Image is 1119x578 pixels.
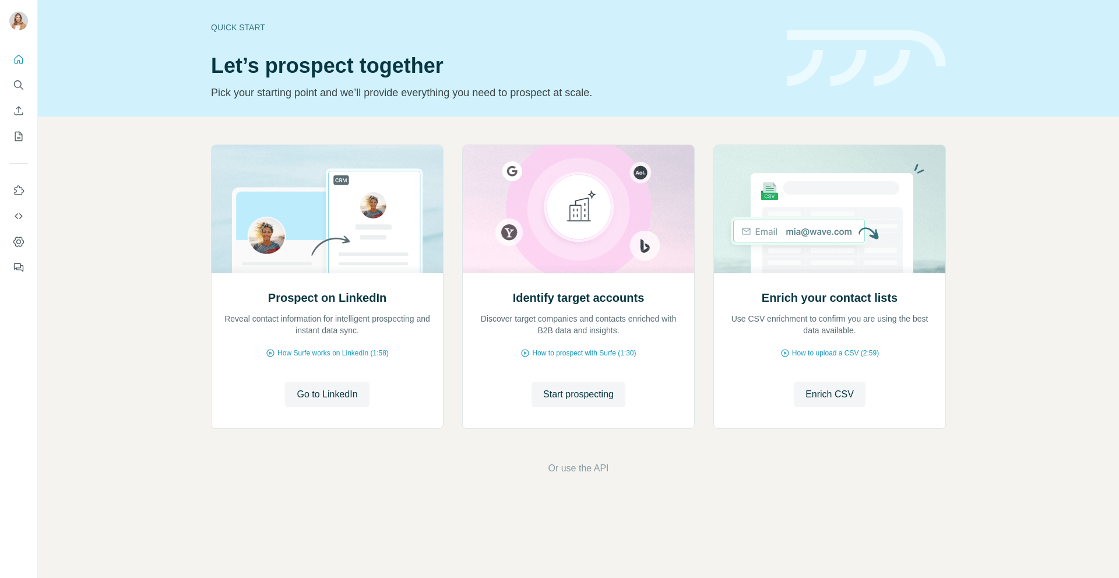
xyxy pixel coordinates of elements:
button: Enrich CSV [9,100,28,121]
button: Go to LinkedIn [285,382,369,407]
span: How to upload a CSV (2:59) [792,348,879,358]
button: Use Surfe API [9,206,28,227]
button: Dashboard [9,231,28,252]
button: Search [9,75,28,96]
span: How Surfe works on LinkedIn (1:58) [277,348,389,358]
span: Enrich CSV [805,387,854,401]
button: Start prospecting [532,382,625,407]
img: Identify target accounts [462,145,695,273]
button: My lists [9,126,28,147]
img: Enrich your contact lists [713,145,946,273]
button: Enrich CSV [794,382,865,407]
div: Quick start [211,22,773,33]
span: Go to LinkedIn [297,387,357,401]
h1: Let’s prospect together [211,54,773,77]
span: Start prospecting [543,387,614,401]
button: Feedback [9,257,28,278]
img: Avatar [9,12,28,30]
p: Discover target companies and contacts enriched with B2B data and insights. [474,313,682,336]
button: Quick start [9,49,28,70]
span: How to prospect with Surfe (1:30) [532,348,636,358]
h2: Identify target accounts [513,290,645,306]
p: Use CSV enrichment to confirm you are using the best data available. [726,313,934,336]
p: Pick your starting point and we’ll provide everything you need to prospect at scale. [211,84,773,101]
img: banner [787,30,946,87]
button: Use Surfe on LinkedIn [9,180,28,201]
h2: Prospect on LinkedIn [268,290,386,306]
h2: Enrich your contact lists [762,290,898,306]
p: Reveal contact information for intelligent prospecting and instant data sync. [223,313,431,336]
img: Prospect on LinkedIn [211,145,444,273]
button: Or use the API [548,461,608,475]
